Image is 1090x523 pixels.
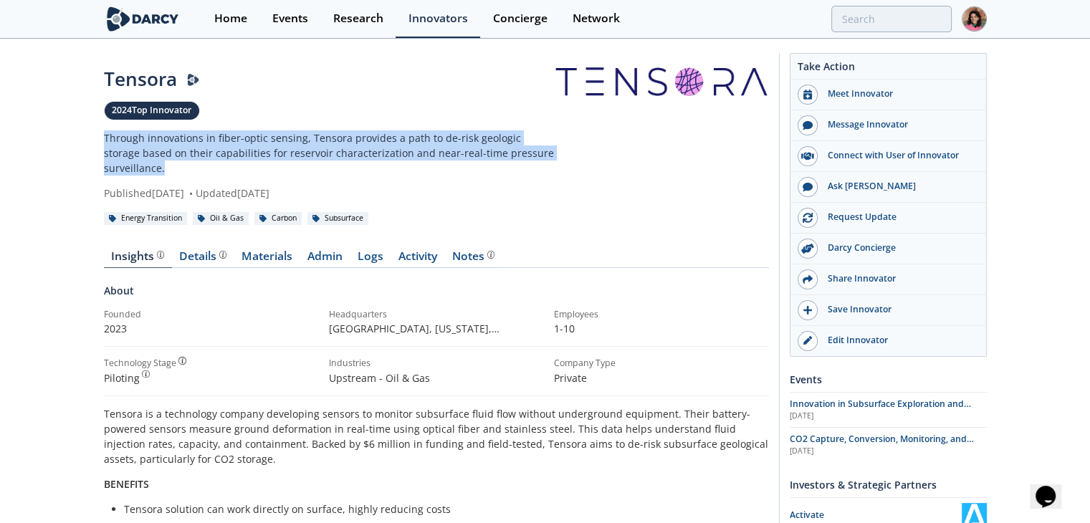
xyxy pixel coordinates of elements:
div: [DATE] [790,446,987,457]
div: Ask [PERSON_NAME] [818,180,978,193]
a: Notes [445,251,502,268]
div: Investors & Strategic Partners [790,472,987,497]
div: Innovators [408,13,468,24]
div: Save Innovator [818,303,978,316]
div: Energy Transition [104,212,188,225]
iframe: chat widget [1030,466,1076,509]
a: Edit Innovator [790,326,986,356]
img: information.svg [219,251,227,259]
div: Insights [111,251,164,262]
div: Subsurface [307,212,369,225]
div: Tensora [104,65,554,93]
div: Take Action [790,59,986,80]
div: Carbon [254,212,302,225]
div: Home [214,13,247,24]
div: Published [DATE] Updated [DATE] [104,186,554,201]
p: Tensora is a technology company developing sensors to monitor subsurface fluid flow without under... [104,406,769,466]
li: Tensora solution can work directly on surface, highly reducing costs [124,502,759,517]
img: Darcy Presenter [187,74,200,87]
strong: BENEFITS [104,477,149,491]
span: Innovation in Subsurface Exploration and Development [790,398,971,423]
span: Upstream - Oil & Gas [329,371,430,385]
div: Meet Innovator [818,87,978,100]
p: [GEOGRAPHIC_DATA], [US_STATE] , [GEOGRAPHIC_DATA] [329,321,544,336]
div: Notes [452,251,494,262]
div: Piloting [104,370,319,385]
a: Materials [234,251,300,268]
div: Darcy Concierge [818,241,978,254]
p: Through innovations in fiber-optic sensing, Tensora provides a path to de-risk geologic storage b... [104,130,554,176]
span: CO2 Capture, Conversion, Monitoring, and Storage alongside Activate [790,433,974,458]
div: Edit Innovator [818,334,978,347]
a: Activity [391,251,445,268]
img: logo-wide.svg [104,6,182,32]
div: Events [272,13,308,24]
div: Network [573,13,620,24]
div: Request Update [818,211,978,224]
span: • [187,186,196,200]
div: Share Innovator [818,272,978,285]
div: Concierge [493,13,548,24]
div: Technology Stage [104,357,176,370]
img: Profile [962,6,987,32]
div: Connect with User of Innovator [818,149,978,162]
img: information.svg [142,370,150,378]
button: Save Innovator [790,295,986,326]
img: information.svg [487,251,495,259]
p: 1-10 [554,321,769,336]
input: Advanced Search [831,6,952,32]
div: Founded [104,308,319,321]
div: Company Type [554,357,769,370]
div: Message Innovator [818,118,978,131]
p: 2023 [104,321,319,336]
div: Events [790,367,987,392]
div: Headquarters [329,308,544,321]
a: 2024Top Innovator [104,101,200,120]
img: information.svg [157,251,165,259]
a: CO2 Capture, Conversion, Monitoring, and Storage alongside Activate [DATE] [790,433,987,457]
div: [DATE] [790,411,987,422]
div: Employees [554,308,769,321]
a: Insights [104,251,172,268]
img: information.svg [178,357,186,365]
div: Industries [329,357,544,370]
a: Details [172,251,234,268]
div: Details [179,251,226,262]
span: Private [554,371,587,385]
a: Admin [300,251,350,268]
div: Research [333,13,383,24]
div: About [104,283,769,308]
a: Logs [350,251,391,268]
a: Innovation in Subsurface Exploration and Development [DATE] [790,398,987,422]
div: Oil & Gas [193,212,249,225]
div: Activate [790,509,962,522]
